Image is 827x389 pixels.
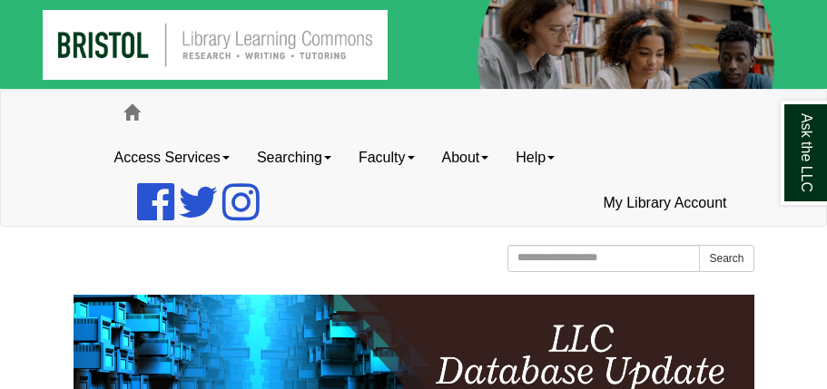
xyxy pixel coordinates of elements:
a: Help [502,135,568,180]
button: Search [699,245,753,272]
a: Access Services [101,135,243,180]
a: About [428,135,503,180]
a: Faculty [345,135,428,180]
a: Searching [243,135,345,180]
a: My Library Account [589,180,740,226]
